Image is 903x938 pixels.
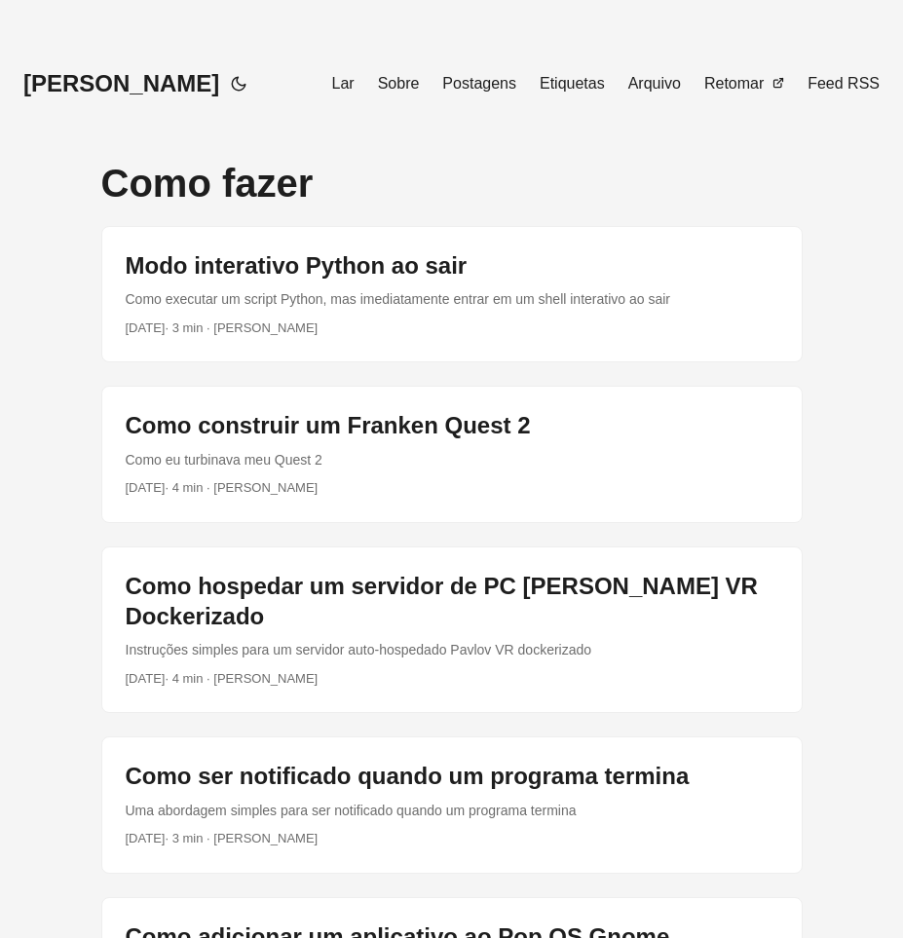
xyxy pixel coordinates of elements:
a: postar link para Como hospedar um servidor de PC Pavlov VR Dockerizado [102,547,802,713]
a: Feed RSS [808,55,880,113]
font: Etiquetas [540,75,605,92]
a: Etiquetas [540,55,605,113]
a: Retomar [704,55,784,113]
font: Feed RSS [808,75,880,92]
a: Arquivo [628,55,681,113]
a: Lar [332,55,355,113]
a: postar link para Como ser notificado quando um programa termina [102,737,802,872]
a: Postagens [442,55,516,113]
a: postar link para o Modo Interativo Python ao Sair [102,227,802,361]
font: Como fazer [101,162,314,205]
font: [PERSON_NAME] [23,70,219,96]
a: Sobre [378,55,420,113]
font: Lar [332,75,355,92]
a: [PERSON_NAME] [23,55,219,113]
font: Retomar [704,75,764,92]
font: Postagens [442,75,516,92]
font: Arquivo [628,75,681,92]
font: Sobre [378,75,420,92]
a: postar link para Como construir uma missão Franken 2 [102,387,802,521]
